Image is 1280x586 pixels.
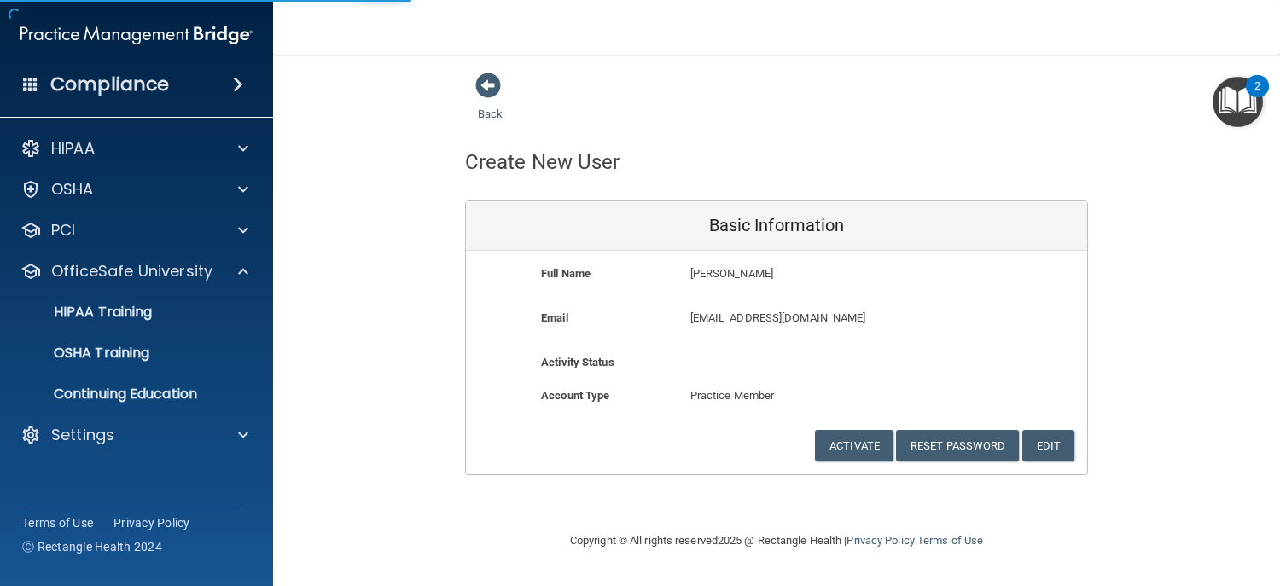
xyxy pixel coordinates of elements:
[51,261,212,281] p: OfficeSafe University
[917,534,983,547] a: Terms of Use
[51,138,95,159] p: HIPAA
[22,538,162,555] span: Ⓒ Rectangle Health 2024
[847,534,914,547] a: Privacy Policy
[20,138,248,159] a: HIPAA
[1254,86,1260,108] div: 2
[478,87,503,120] a: Back
[22,514,93,531] a: Terms of Use
[20,261,248,281] a: OfficeSafe University
[1022,430,1074,461] button: Edit
[11,304,152,321] p: HIPAA Training
[1195,468,1260,533] iframe: Drift Widget Chat Controller
[465,513,1088,568] div: Copyright © All rights reserved 2025 @ Rectangle Health | |
[51,220,75,241] p: PCI
[465,151,620,173] h4: Create New User
[815,430,893,461] button: Activate
[690,264,963,284] p: [PERSON_NAME]
[20,425,248,445] a: Settings
[541,356,614,368] b: Activity Status
[896,430,1019,461] button: Reset Password
[11,345,149,362] p: OSHA Training
[541,311,568,324] b: Email
[541,389,609,402] b: Account Type
[466,201,1087,251] div: Basic Information
[541,267,591,280] b: Full Name
[20,220,248,241] a: PCI
[50,73,169,96] h4: Compliance
[690,386,864,406] p: Practice Member
[690,308,963,328] p: [EMAIL_ADDRESS][DOMAIN_NAME]
[20,18,253,52] img: PMB logo
[11,386,244,403] p: Continuing Education
[20,179,248,200] a: OSHA
[113,514,190,531] a: Privacy Policy
[51,179,94,200] p: OSHA
[1213,77,1263,127] button: Open Resource Center, 2 new notifications
[51,425,114,445] p: Settings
